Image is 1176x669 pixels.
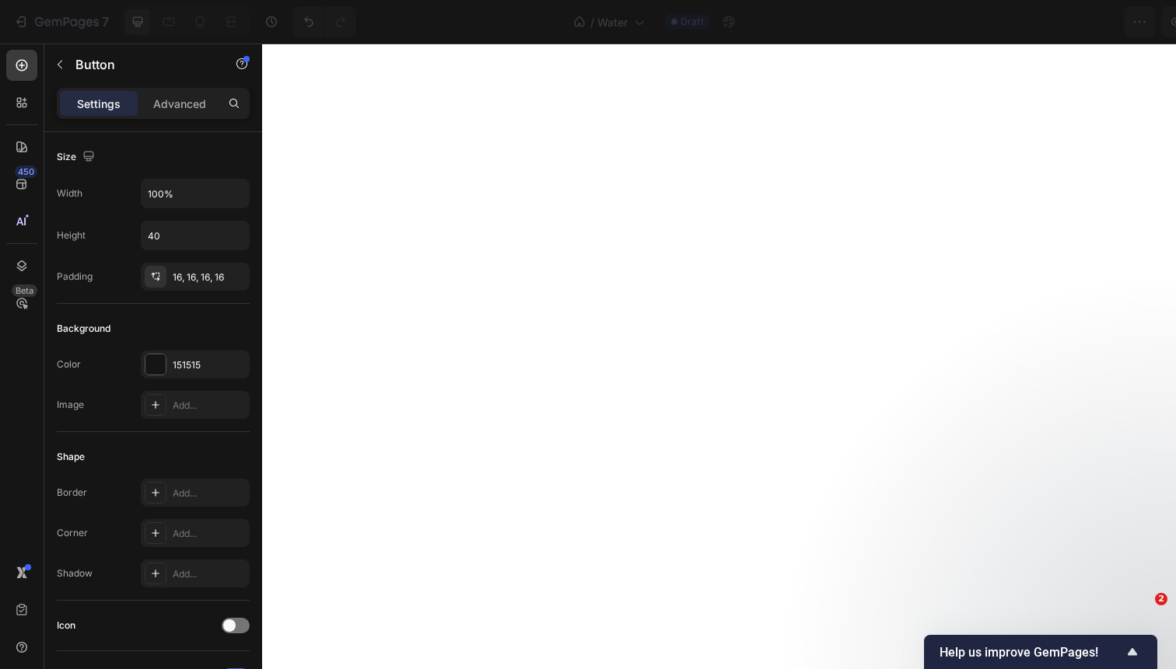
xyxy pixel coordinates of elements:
[57,147,98,168] div: Size
[77,96,121,112] p: Settings
[681,15,704,29] span: Draft
[1155,593,1167,605] span: 2
[173,358,246,372] div: 151515
[173,567,246,581] div: Add...
[57,526,88,540] div: Corner
[173,527,246,541] div: Add...
[57,357,81,371] div: Color
[142,179,249,207] input: Auto
[142,221,249,249] input: Auto
[940,643,1142,661] button: Show survey - Help us improve GemPages!
[262,44,1176,669] iframe: Design area
[57,618,75,632] div: Icon
[1123,616,1160,653] iframe: Intercom live chat
[57,270,93,284] div: Padding
[57,398,84,412] div: Image
[1073,6,1138,37] button: Publish
[57,450,85,464] div: Shape
[1015,6,1066,37] button: Save
[6,6,116,37] button: 7
[1028,16,1054,29] span: Save
[940,645,1123,660] span: Help us improve GemPages!
[590,14,594,30] span: /
[57,228,86,242] div: Height
[15,166,37,178] div: 450
[57,322,110,336] div: Background
[75,55,208,74] p: Button
[597,14,628,30] span: Water
[57,186,82,200] div: Width
[173,486,246,500] div: Add...
[173,399,246,413] div: Add...
[12,284,37,297] div: Beta
[57,566,93,580] div: Shadow
[293,6,356,37] div: Undo/Redo
[173,270,246,284] div: 16, 16, 16, 16
[153,96,206,112] p: Advanced
[57,486,87,500] div: Border
[1086,14,1125,30] div: Publish
[102,12,109,31] p: 7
